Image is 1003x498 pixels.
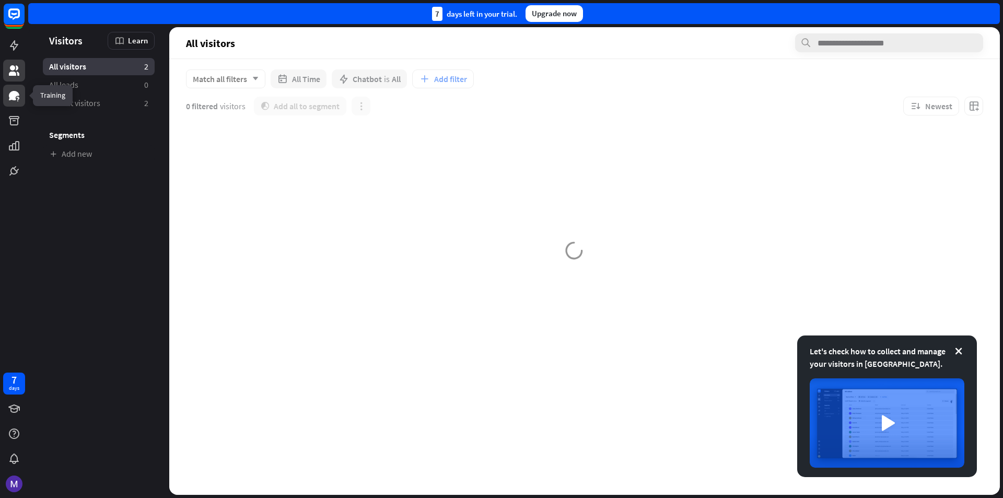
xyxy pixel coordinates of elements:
[115,62,176,68] div: Keywords by Traffic
[27,27,115,36] div: Domain: [DOMAIN_NAME]
[29,17,51,25] div: v 4.0.25
[9,385,19,392] div: days
[144,61,148,72] aside: 2
[49,79,78,90] span: All leads
[432,7,517,21] div: days left in your trial.
[128,36,148,45] span: Learn
[17,17,25,25] img: logo_orange.svg
[11,375,17,385] div: 7
[28,61,37,69] img: tab_domain_overview_orange.svg
[43,130,155,140] h3: Segments
[43,145,155,163] a: Add new
[49,34,83,47] span: Visitors
[8,4,40,36] button: Open LiveChat chat widget
[810,345,964,370] div: Let's check how to collect and manage your visitors in [GEOGRAPHIC_DATA].
[49,98,100,109] span: Recent visitors
[40,62,94,68] div: Domain Overview
[17,27,25,36] img: website_grey.svg
[43,76,155,94] a: All leads 0
[3,373,25,395] a: 7 days
[104,61,112,69] img: tab_keywords_by_traffic_grey.svg
[43,95,155,112] a: Recent visitors 2
[810,378,964,468] img: image
[186,37,235,49] span: All visitors
[144,79,148,90] aside: 0
[49,61,86,72] span: All visitors
[526,5,583,22] div: Upgrade now
[432,7,442,21] div: 7
[144,98,148,109] aside: 2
